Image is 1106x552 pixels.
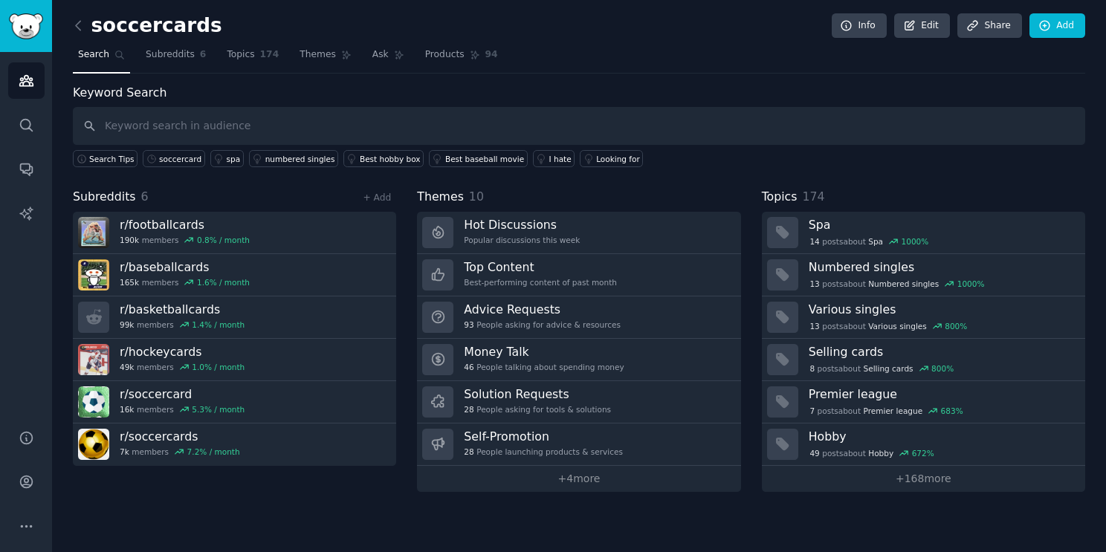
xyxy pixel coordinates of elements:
a: +4more [417,466,740,492]
div: members [120,362,245,372]
span: Themes [417,188,464,207]
a: Money Talk46People talking about spending money [417,339,740,381]
a: Themes [294,43,357,74]
span: Hobby [868,448,893,458]
span: 28 [464,447,473,457]
div: post s about [809,319,968,333]
h3: r/ footballcards [120,217,250,233]
a: I hate [533,150,575,167]
input: Keyword search in audience [73,107,1085,145]
img: footballcards [78,217,109,248]
a: Subreddits6 [140,43,211,74]
a: Numbered singles13postsaboutNumbered singles1000% [762,254,1085,296]
a: Premier league7postsaboutPremier league683% [762,381,1085,423]
h3: Spa [809,217,1075,233]
div: members [120,447,240,457]
div: 800 % [931,363,954,374]
h2: soccercards [73,14,222,38]
a: Add [1029,13,1085,39]
img: soccercards [78,429,109,460]
span: Subreddits [146,48,195,62]
div: 672 % [912,448,934,458]
span: 49k [120,362,134,372]
button: Search Tips [73,150,138,167]
span: Topics [227,48,254,62]
span: 16k [120,404,134,415]
a: r/basketballcards99kmembers1.4% / month [73,296,396,339]
span: Themes [300,48,336,62]
a: Selling cards8postsaboutSelling cards800% [762,339,1085,381]
a: Edit [894,13,950,39]
img: baseballcards [78,259,109,290]
a: Ask [367,43,410,74]
div: post s about [809,404,965,418]
a: Products94 [420,43,503,74]
a: Topics174 [221,43,284,74]
div: Popular discussions this week [464,235,580,245]
span: Spa [868,236,883,247]
a: soccercard [143,150,205,167]
a: Best hobby box [343,150,424,167]
h3: Hot Discussions [464,217,580,233]
a: Best baseball movie [429,150,528,167]
span: 46 [464,362,473,372]
a: r/soccercard16kmembers5.3% / month [73,381,396,423]
span: 174 [260,48,279,62]
img: soccercard [78,386,109,418]
div: 5.3 % / month [192,404,245,415]
div: post s about [809,235,930,248]
span: 174 [802,189,824,204]
a: spa [210,150,244,167]
div: People asking for tools & solutions [464,404,611,415]
a: Share [957,13,1021,39]
a: Various singles13postsaboutVarious singles800% [762,296,1085,339]
span: Products [425,48,465,62]
div: Looking for [596,154,640,164]
a: Info [832,13,887,39]
div: members [120,235,250,245]
div: 683 % [941,406,963,416]
a: Looking for [580,150,643,167]
span: 99k [120,319,134,330]
div: 1.0 % / month [192,362,245,372]
div: soccercard [159,154,201,164]
h3: r/ soccercard [120,386,245,402]
span: 14 [809,236,819,247]
h3: Selling cards [809,344,1075,360]
a: Spa14postsaboutSpa1000% [762,212,1085,254]
span: Search Tips [89,154,135,164]
span: 6 [200,48,207,62]
span: 190k [120,235,139,245]
span: 93 [464,319,473,330]
a: r/hockeycards49kmembers1.0% / month [73,339,396,381]
span: Topics [762,188,798,207]
span: 49 [809,448,819,458]
span: 10 [469,189,484,204]
a: Search [73,43,130,74]
h3: Hobby [809,429,1075,444]
h3: Advice Requests [464,302,621,317]
a: numbered singles [249,150,338,167]
div: post s about [809,447,936,460]
a: Hobby49postsaboutHobby672% [762,423,1085,466]
h3: Various singles [809,302,1075,317]
span: 165k [120,277,139,288]
div: 1000 % [957,279,985,289]
span: 13 [809,279,819,289]
span: 6 [141,189,149,204]
a: +168more [762,466,1085,492]
h3: Money Talk [464,344,624,360]
div: Best hobby box [360,154,421,164]
span: 94 [485,48,498,62]
div: post s about [809,362,955,375]
div: 0.8 % / month [197,235,250,245]
div: Best baseball movie [445,154,524,164]
div: members [120,404,245,415]
div: Best-performing content of past month [464,277,617,288]
a: r/baseballcards165kmembers1.6% / month [73,254,396,296]
h3: r/ hockeycards [120,344,245,360]
h3: r/ baseballcards [120,259,250,275]
span: Premier league [864,406,923,416]
label: Keyword Search [73,85,166,100]
h3: Solution Requests [464,386,611,402]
